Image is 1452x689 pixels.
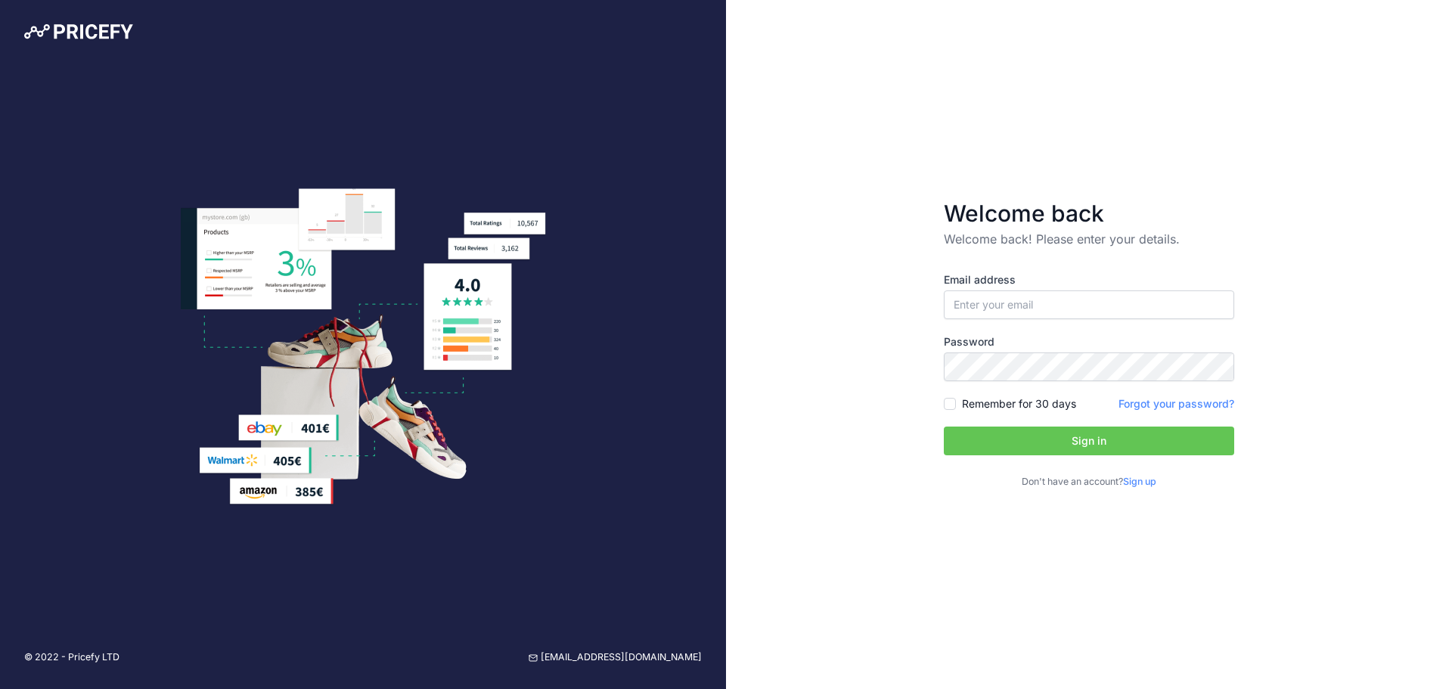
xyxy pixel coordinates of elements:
[944,427,1234,455] button: Sign in
[24,650,119,665] p: © 2022 - Pricefy LTD
[962,396,1076,411] label: Remember for 30 days
[944,334,1234,349] label: Password
[1123,476,1156,487] a: Sign up
[24,24,133,39] img: Pricefy
[944,200,1234,227] h3: Welcome back
[944,230,1234,248] p: Welcome back! Please enter your details.
[944,290,1234,319] input: Enter your email
[1118,397,1234,410] a: Forgot your password?
[944,475,1234,489] p: Don't have an account?
[529,650,702,665] a: [EMAIL_ADDRESS][DOMAIN_NAME]
[944,272,1234,287] label: Email address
